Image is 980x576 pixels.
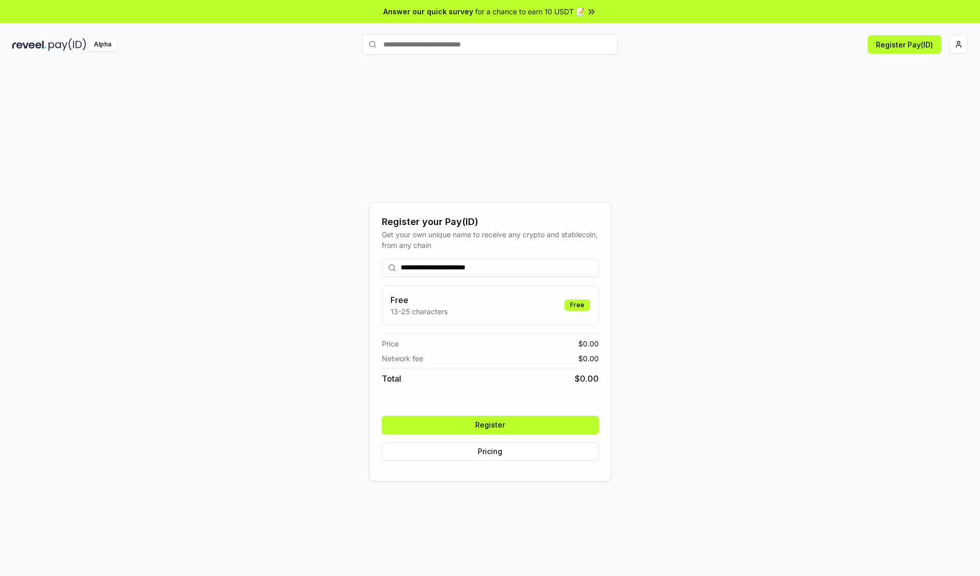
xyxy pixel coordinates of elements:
[578,338,599,349] span: $ 0.00
[382,338,399,349] span: Price
[382,215,599,229] div: Register your Pay(ID)
[88,38,117,51] div: Alpha
[390,294,448,306] h3: Free
[868,35,941,54] button: Register Pay(ID)
[578,353,599,364] span: $ 0.00
[390,306,448,317] p: 13-25 characters
[382,353,423,364] span: Network fee
[382,416,599,434] button: Register
[575,372,599,385] span: $ 0.00
[12,38,46,51] img: reveel_dark
[382,372,401,385] span: Total
[383,6,473,17] span: Answer our quick survey
[382,442,599,461] button: Pricing
[48,38,86,51] img: pay_id
[475,6,584,17] span: for a chance to earn 10 USDT 📝
[382,229,599,251] div: Get your own unique name to receive any crypto and stablecoin, from any chain
[565,299,590,311] div: Free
